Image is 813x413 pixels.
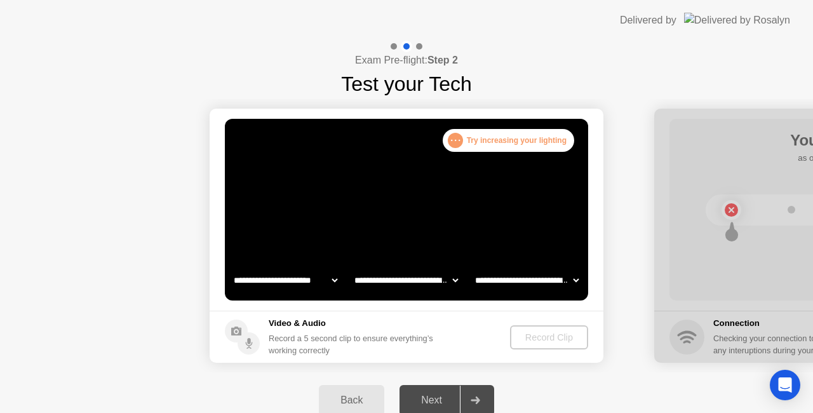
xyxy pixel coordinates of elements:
div: Record a 5 second clip to ensure everything’s working correctly [269,332,438,356]
div: Try increasing your lighting [443,129,574,152]
button: Record Clip [510,325,588,349]
select: Available cameras [231,267,340,293]
div: Back [323,395,380,406]
div: Record Clip [515,332,583,342]
select: Available speakers [352,267,460,293]
h1: Test your Tech [341,69,472,99]
div: Open Intercom Messenger [770,370,800,400]
h5: Video & Audio [269,317,438,330]
div: Delivered by [620,13,676,28]
div: Next [403,395,460,406]
div: . . . [448,133,463,148]
b: Step 2 [427,55,458,65]
select: Available microphones [473,267,581,293]
h4: Exam Pre-flight: [355,53,458,68]
img: Delivered by Rosalyn [684,13,790,27]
